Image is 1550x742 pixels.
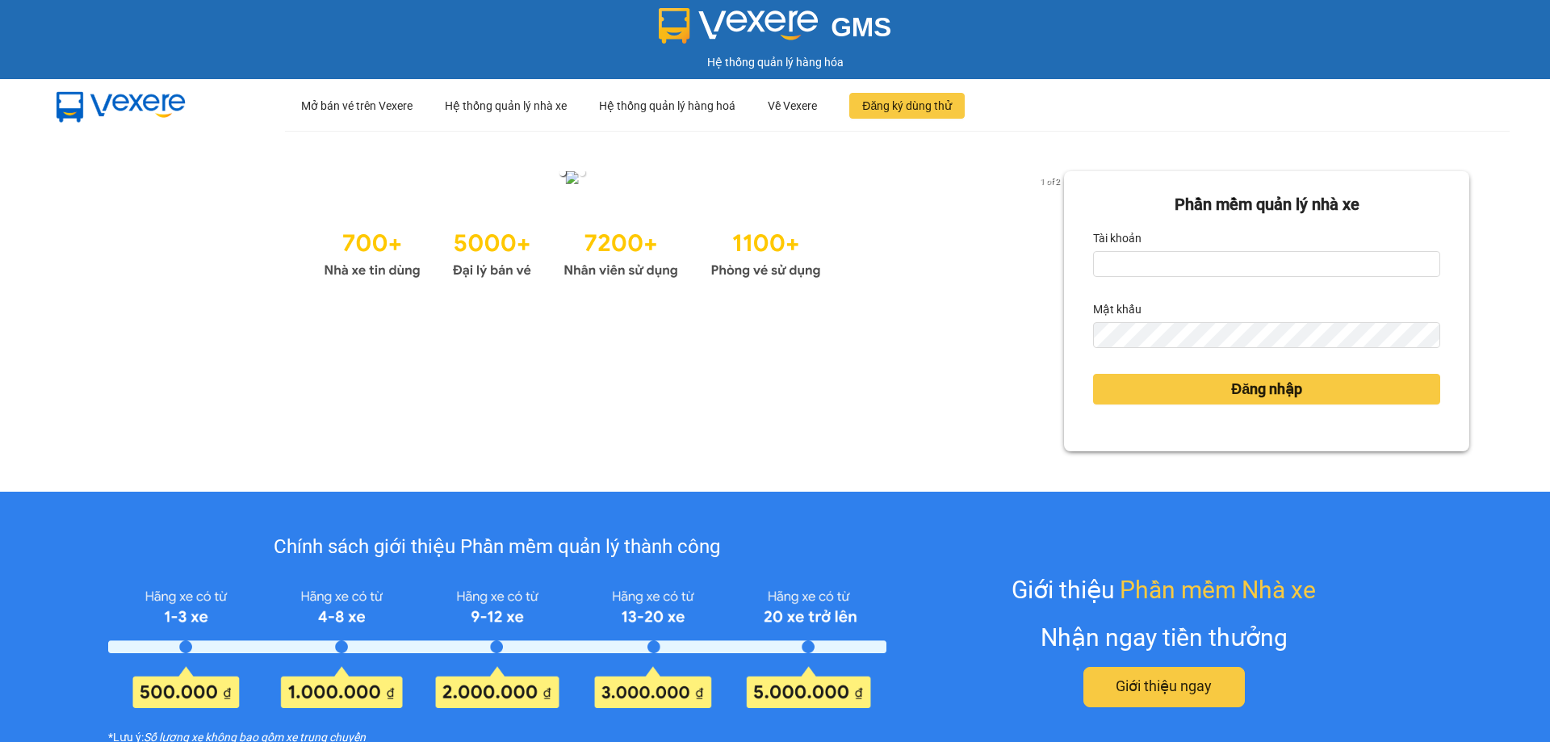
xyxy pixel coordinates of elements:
[1093,251,1440,277] input: Tài khoản
[659,24,892,37] a: GMS
[1041,171,1064,189] button: next slide / item
[81,171,103,189] button: previous slide / item
[849,93,965,119] button: Đăng ký dùng thử
[301,80,413,132] div: Mở bán vé trên Vexere
[1093,374,1440,405] button: Đăng nhập
[599,80,735,132] div: Hệ thống quản lý hàng hoá
[862,97,952,115] span: Đăng ký dùng thử
[768,80,817,132] div: Về Vexere
[1041,618,1288,656] div: Nhận ngay tiền thưởng
[1093,296,1142,322] label: Mật khẩu
[1012,571,1316,609] div: Giới thiệu
[40,79,202,132] img: mbUUG5Q.png
[579,170,585,176] li: slide item 2
[4,53,1546,71] div: Hệ thống quản lý hàng hóa
[1231,378,1302,400] span: Đăng nhập
[1116,675,1212,698] span: Giới thiệu ngay
[659,8,819,44] img: logo 2
[324,221,821,283] img: Statistics.png
[1093,192,1440,217] div: Phần mềm quản lý nhà xe
[1036,171,1064,192] p: 1 of 2
[108,583,886,707] img: policy-intruduce-detail.png
[1083,667,1245,707] button: Giới thiệu ngay
[1093,225,1142,251] label: Tài khoản
[559,170,566,176] li: slide item 1
[445,80,567,132] div: Hệ thống quản lý nhà xe
[1120,571,1316,609] span: Phần mềm Nhà xe
[108,532,886,563] div: Chính sách giới thiệu Phần mềm quản lý thành công
[1093,322,1440,348] input: Mật khẩu
[831,12,891,42] span: GMS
